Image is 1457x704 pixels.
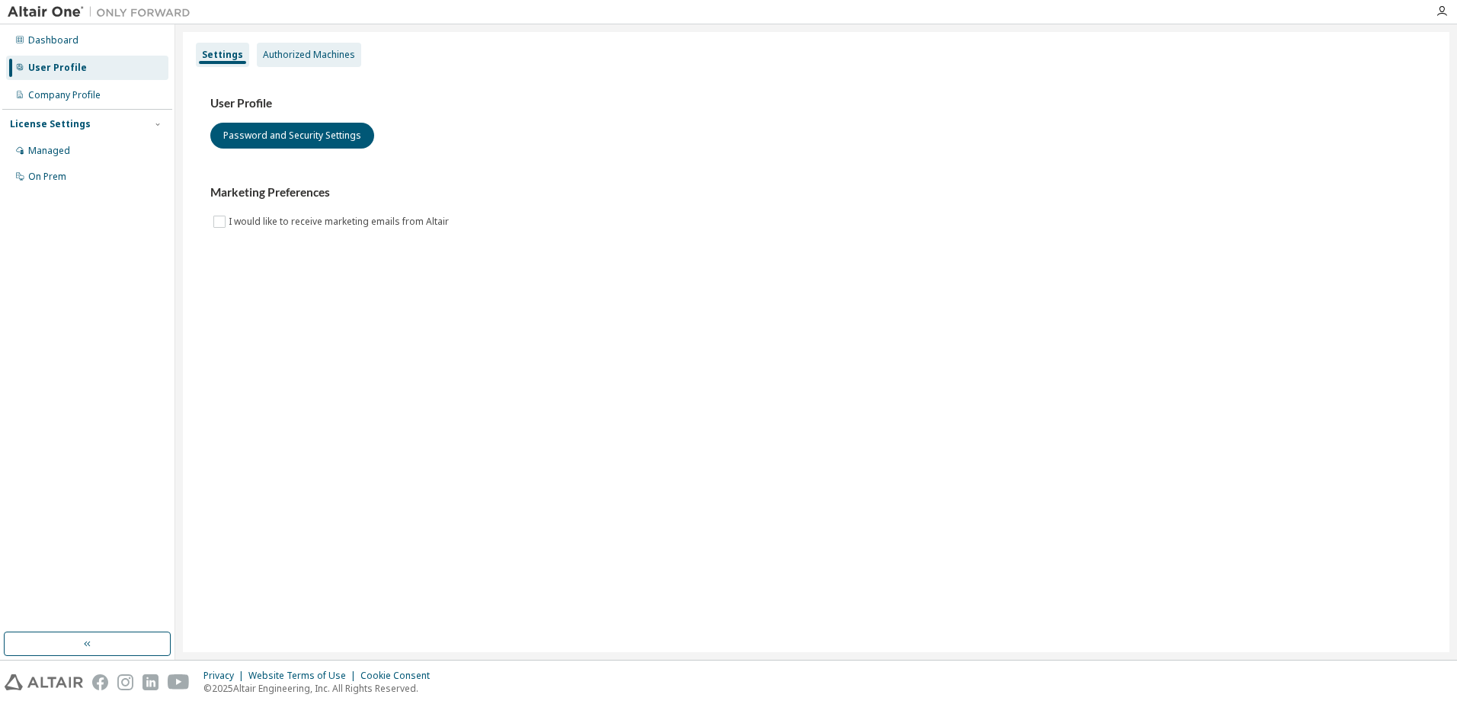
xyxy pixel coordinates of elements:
p: © 2025 Altair Engineering, Inc. All Rights Reserved. [203,682,439,695]
div: User Profile [28,62,87,74]
label: I would like to receive marketing emails from Altair [229,213,452,231]
button: Password and Security Settings [210,123,374,149]
h3: Marketing Preferences [210,185,1422,200]
div: License Settings [10,118,91,130]
div: Settings [202,49,243,61]
div: Authorized Machines [263,49,355,61]
div: Dashboard [28,34,78,46]
div: Privacy [203,670,248,682]
h3: User Profile [210,96,1422,111]
div: Company Profile [28,89,101,101]
img: altair_logo.svg [5,674,83,690]
img: facebook.svg [92,674,108,690]
div: Managed [28,145,70,157]
img: linkedin.svg [142,674,159,690]
div: Website Terms of Use [248,670,360,682]
div: Cookie Consent [360,670,439,682]
img: instagram.svg [117,674,133,690]
div: On Prem [28,171,66,183]
img: youtube.svg [168,674,190,690]
img: Altair One [8,5,198,20]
